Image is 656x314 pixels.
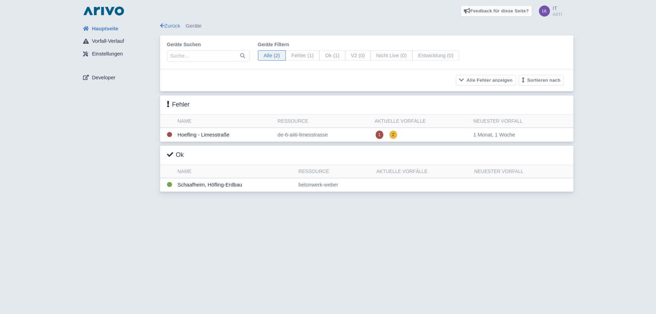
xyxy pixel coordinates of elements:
label: Geräte suchen [167,41,250,48]
span: Nicht Live (0) [371,50,413,61]
span: 1 [376,131,384,139]
span: IT [553,5,557,11]
small: AIITI [553,12,562,17]
td: betonwerk-weber [296,178,374,192]
a: Hauptseite [77,22,160,35]
span: Alle (2) [258,50,286,61]
span: Developer [92,74,115,82]
span: 2 [389,131,397,139]
span: Vorfall-Verlauf [92,37,124,45]
th: Ressource [296,165,374,178]
a: Feedback für diese Seite? [461,6,532,17]
th: Ressource [275,115,372,128]
input: Suche… [167,50,250,61]
button: Alle Fehler anzeigen [456,75,516,85]
button: Sortieren nach [519,75,564,85]
span: Ok (1) [319,50,345,61]
h3: Ok [167,151,184,159]
span: 1 Monat, 1 Woche [473,132,515,138]
a: IT AIITI [535,6,562,17]
td: Schaafheim, Höfling-Erdbau [175,178,296,192]
td: de-6-aiiti-limesstrasse [275,128,372,142]
span: V2 (0) [345,50,371,61]
span: Einstellungen [92,50,123,58]
th: Aktuelle Vorfälle [372,115,471,128]
h3: Fehler [167,101,190,109]
th: Aktuelle Vorfälle [374,165,471,178]
a: Vorfall-Verlauf [77,35,160,48]
img: logo [82,6,126,17]
div: Geräte [160,22,573,30]
th: Neuester Vorfall [471,115,573,128]
label: Geräte filtern [258,41,459,48]
span: Entwicklung (0) [412,50,459,61]
span: Hauptseite [92,25,118,33]
th: Name [175,165,296,178]
span: Fehler (1) [285,50,320,61]
td: Hoefling - Limesstraße [175,128,275,142]
a: Zurück [160,23,180,29]
a: Einstellungen [77,48,160,61]
th: Neuester Vorfall [471,165,573,178]
th: Name [175,115,275,128]
a: Developer [77,71,160,84]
